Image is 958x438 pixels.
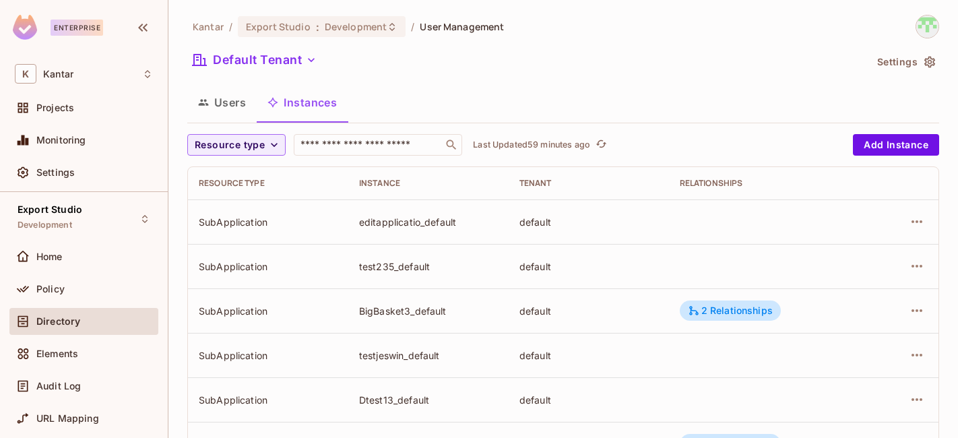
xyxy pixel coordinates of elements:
div: testjeswin_default [359,349,498,362]
button: Users [187,86,257,119]
span: K [15,64,36,84]
span: Resource type [195,137,265,154]
div: Dtest13_default [359,394,498,406]
div: Enterprise [51,20,103,36]
div: SubApplication [199,349,338,362]
div: Relationships [680,178,860,189]
span: Development [18,220,72,230]
p: Last Updated 59 minutes ago [473,139,590,150]
div: SubApplication [199,260,338,273]
span: Development [325,20,387,33]
span: Elements [36,348,78,359]
div: test235_default [359,260,498,273]
span: Home [36,251,63,262]
div: default [519,305,658,317]
span: URL Mapping [36,413,99,424]
div: editapplicatio_default [359,216,498,228]
span: Projects [36,102,74,113]
div: default [519,260,658,273]
div: default [519,349,658,362]
div: BigBasket3_default [359,305,498,317]
span: Policy [36,284,65,294]
span: Click to refresh data [590,137,609,153]
img: SReyMgAAAABJRU5ErkJggg== [13,15,37,40]
span: : [315,22,320,32]
span: Monitoring [36,135,86,146]
span: refresh [596,138,607,152]
button: Settings [872,51,939,73]
span: Settings [36,167,75,178]
span: Export Studio [246,20,311,33]
button: Default Tenant [187,49,322,71]
div: Instance [359,178,498,189]
div: SubApplication [199,216,338,228]
div: Tenant [519,178,658,189]
button: refresh [593,137,609,153]
div: default [519,216,658,228]
div: Resource type [199,178,338,189]
img: Devesh.Kumar@Kantar.com [916,15,938,38]
button: Add Instance [853,134,939,156]
li: / [411,20,414,33]
span: the active workspace [193,20,224,33]
span: Directory [36,316,80,327]
div: SubApplication [199,394,338,406]
span: User Management [420,20,504,33]
button: Resource type [187,134,286,156]
li: / [229,20,232,33]
span: Workspace: Kantar [43,69,73,80]
div: 2 Relationships [688,305,773,317]
div: default [519,394,658,406]
button: Instances [257,86,348,119]
div: SubApplication [199,305,338,317]
span: Export Studio [18,204,82,215]
span: Audit Log [36,381,81,392]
